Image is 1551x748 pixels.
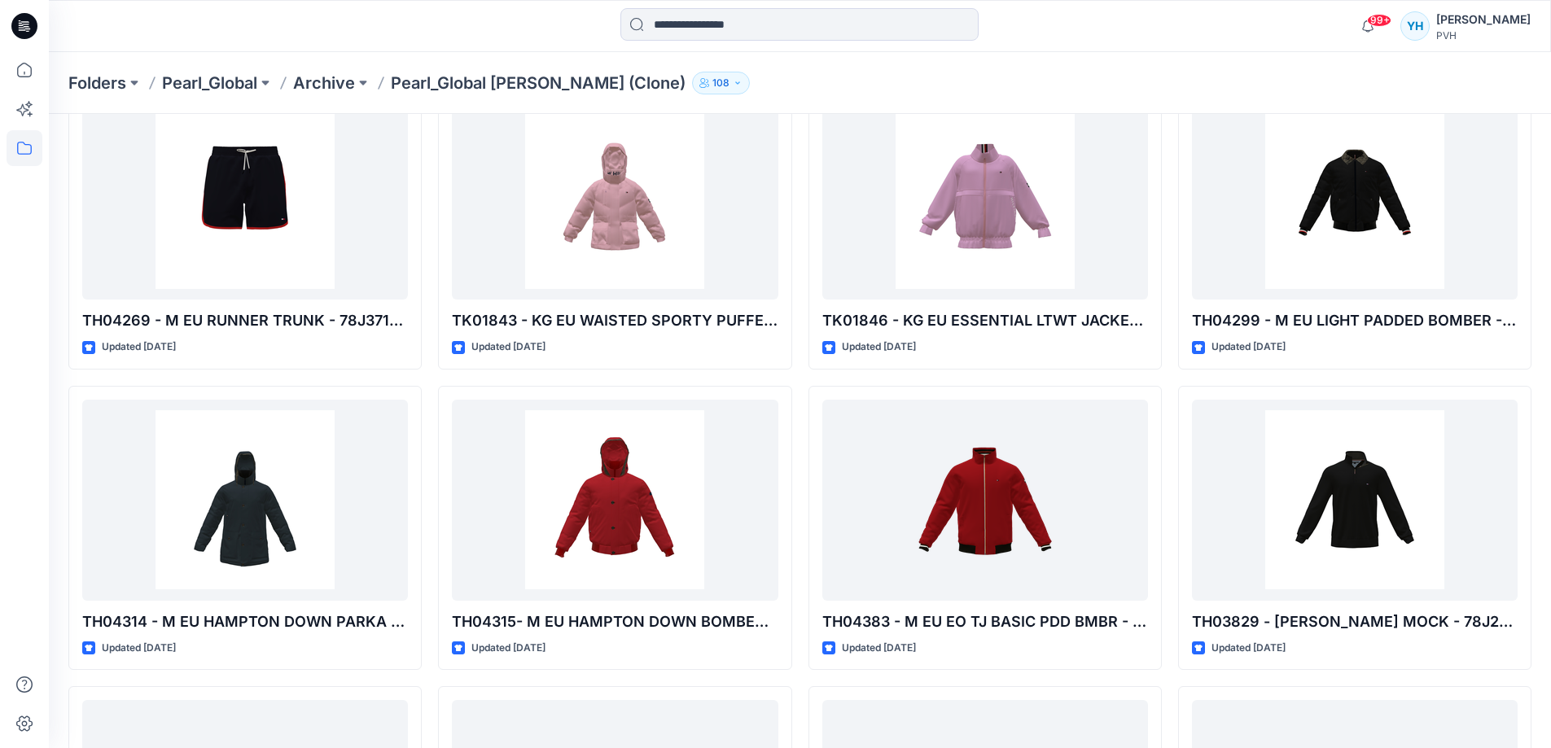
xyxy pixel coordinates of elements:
[68,72,126,94] a: Folders
[822,610,1148,633] p: TH04383 - M EU EO TJ BASIC PDD BMBR - 78J3802
[1211,339,1286,356] p: Updated [DATE]
[1367,14,1391,27] span: 99+
[822,309,1148,332] p: TK01846 - KG EU ESSENTIAL LTWT JACKET - 71J1545
[452,610,778,633] p: TH04315- M EU HAMPTON DOWN BOMBER-78J3750
[82,400,408,601] a: TH04314 - M EU HAMPTON DOWN PARKA - 78J3749
[391,72,686,94] p: Pearl_Global [PERSON_NAME] (Clone)
[452,309,778,332] p: TK01843 - KG EU WAISTED SPORTY PUFFER - 71J1542
[452,400,778,601] a: TH04315- M EU HAMPTON DOWN BOMBER-78J3750
[1192,610,1518,633] p: TH03829 - [PERSON_NAME] MOCK - 78J2336
[822,99,1148,300] a: TK01846 - KG EU ESSENTIAL LTWT JACKET - 71J1545
[842,339,916,356] p: Updated [DATE]
[1436,29,1531,42] div: PVH
[712,74,729,92] p: 108
[471,339,545,356] p: Updated [DATE]
[102,339,176,356] p: Updated [DATE]
[1400,11,1430,41] div: YH
[82,610,408,633] p: TH04314 - M EU HAMPTON DOWN PARKA - 78J3749
[82,99,408,300] a: TH04269 - M EU RUNNER TRUNK - 78J3715 - F2021
[1192,309,1518,332] p: TH04299 - M EU LIGHT PADDED BOMBER - 78J3737
[162,72,257,94] a: Pearl_Global
[1436,10,1531,29] div: [PERSON_NAME]
[842,640,916,657] p: Updated [DATE]
[692,72,750,94] button: 108
[82,309,408,332] p: TH04269 - M EU RUNNER TRUNK - 78J3715 - F2021
[452,99,778,300] a: TK01843 - KG EU WAISTED SPORTY PUFFER - 71J1542
[1192,99,1518,300] a: TH04299 - M EU LIGHT PADDED BOMBER - 78J3737
[1211,640,1286,657] p: Updated [DATE]
[1192,400,1518,601] a: TH03829 - WINSTON QZ MOCK - 78J2336
[822,400,1148,601] a: TH04383 - M EU EO TJ BASIC PDD BMBR - 78J3802
[293,72,355,94] a: Archive
[102,640,176,657] p: Updated [DATE]
[471,640,545,657] p: Updated [DATE]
